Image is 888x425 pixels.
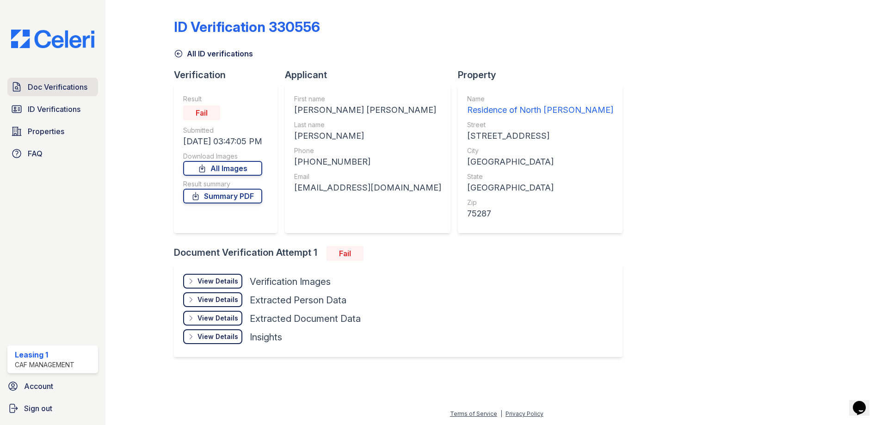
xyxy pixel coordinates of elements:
div: View Details [197,295,238,304]
a: Sign out [4,399,102,418]
div: [GEOGRAPHIC_DATA] [467,181,613,194]
div: Phone [294,146,441,155]
div: Result [183,94,262,104]
div: Verification Images [250,275,331,288]
div: [PHONE_NUMBER] [294,155,441,168]
div: Fail [327,246,364,261]
div: Submitted [183,126,262,135]
a: Name Residence of North [PERSON_NAME] [467,94,613,117]
div: Extracted Document Data [250,312,361,325]
iframe: chat widget [849,388,879,416]
div: Street [467,120,613,129]
div: Residence of North [PERSON_NAME] [467,104,613,117]
a: Terms of Service [450,410,497,417]
a: Account [4,377,102,395]
div: Applicant [285,68,458,81]
a: All Images [183,161,262,176]
a: Summary PDF [183,189,262,203]
span: FAQ [28,148,43,159]
div: 75287 [467,207,613,220]
div: State [467,172,613,181]
div: Leasing 1 [15,349,74,360]
span: Account [24,381,53,392]
div: City [467,146,613,155]
div: CAF Management [15,360,74,370]
img: CE_Logo_Blue-a8612792a0a2168367f1c8372b55b34899dd931a85d93a1a3d3e32e68fde9ad4.png [4,30,102,48]
a: Properties [7,122,98,141]
div: Extracted Person Data [250,294,346,307]
div: Document Verification Attempt 1 [174,246,630,261]
span: Properties [28,126,64,137]
a: FAQ [7,144,98,163]
a: ID Verifications [7,100,98,118]
span: ID Verifications [28,104,80,115]
div: Verification [174,68,285,81]
div: [STREET_ADDRESS] [467,129,613,142]
a: Privacy Policy [506,410,543,417]
span: Doc Verifications [28,81,87,92]
div: ID Verification 330556 [174,18,320,35]
div: View Details [197,314,238,323]
div: Zip [467,198,613,207]
div: [PERSON_NAME] [PERSON_NAME] [294,104,441,117]
div: [PERSON_NAME] [294,129,441,142]
div: Insights [250,331,282,344]
div: | [500,410,502,417]
div: Name [467,94,613,104]
span: Sign out [24,403,52,414]
div: [DATE] 03:47:05 PM [183,135,262,148]
div: Fail [183,105,220,120]
div: Result summary [183,179,262,189]
div: Property [458,68,630,81]
div: View Details [197,277,238,286]
a: Doc Verifications [7,78,98,96]
div: Last name [294,120,441,129]
div: Email [294,172,441,181]
div: First name [294,94,441,104]
div: [GEOGRAPHIC_DATA] [467,155,613,168]
a: All ID verifications [174,48,253,59]
div: Download Images [183,152,262,161]
div: View Details [197,332,238,341]
div: [EMAIL_ADDRESS][DOMAIN_NAME] [294,181,441,194]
